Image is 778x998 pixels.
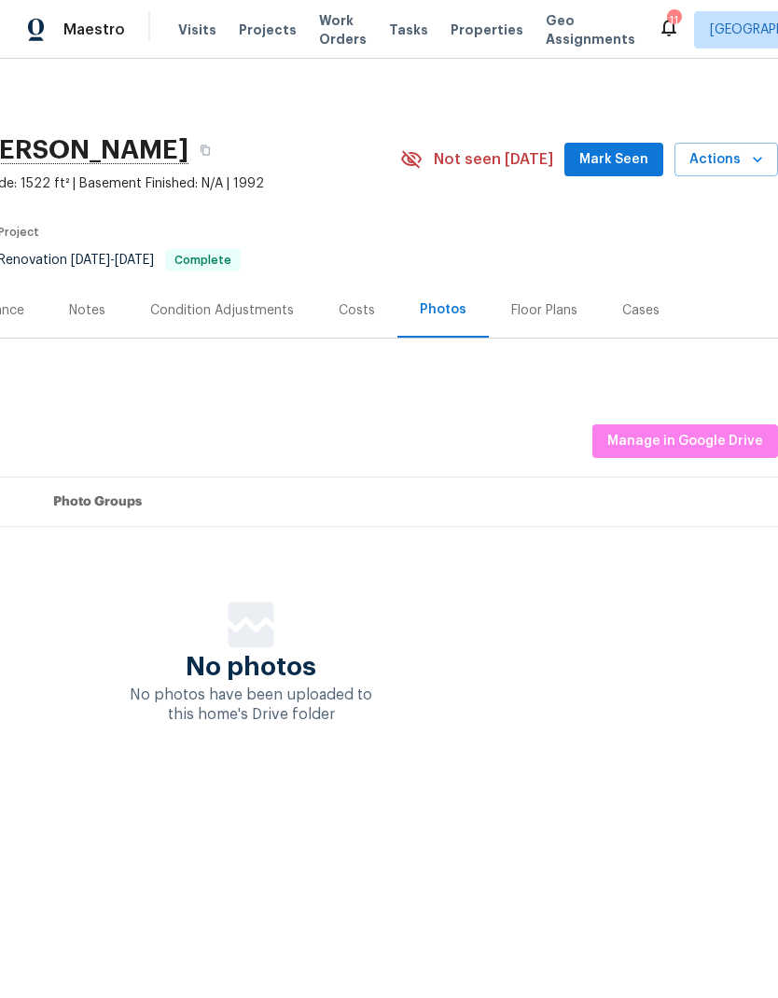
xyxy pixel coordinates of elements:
div: Photos [420,300,466,319]
span: Properties [451,21,523,39]
span: Geo Assignments [546,11,635,49]
span: Projects [239,21,297,39]
button: Copy Address [188,133,222,167]
div: Floor Plans [511,301,577,320]
span: Mark Seen [579,148,648,172]
button: Manage in Google Drive [592,424,778,459]
div: Costs [339,301,375,320]
div: Notes [69,301,105,320]
button: Mark Seen [564,143,663,177]
div: Cases [622,301,660,320]
span: Manage in Google Drive [607,430,763,453]
span: [DATE] [71,254,110,267]
span: - [71,254,154,267]
th: Photo Groups [38,478,778,527]
span: Visits [178,21,216,39]
div: 11 [667,11,680,30]
span: Tasks [389,23,428,36]
span: Actions [689,148,763,172]
button: Actions [674,143,778,177]
span: [DATE] [115,254,154,267]
div: Condition Adjustments [150,301,294,320]
span: No photos [186,658,316,676]
span: Complete [167,255,239,266]
span: Maestro [63,21,125,39]
span: No photos have been uploaded to this home's Drive folder [130,687,372,722]
span: Not seen [DATE] [434,150,553,169]
span: Work Orders [319,11,367,49]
